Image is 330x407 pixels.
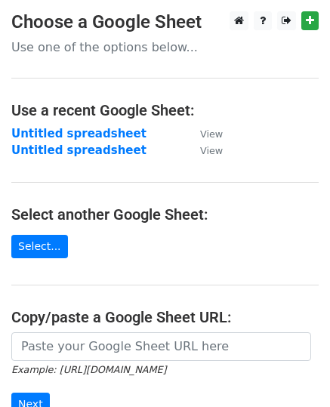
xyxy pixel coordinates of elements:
h3: Choose a Google Sheet [11,11,319,33]
h4: Select another Google Sheet: [11,205,319,224]
a: Select... [11,235,68,258]
small: View [200,145,223,156]
a: Untitled spreadsheet [11,127,146,140]
h4: Use a recent Google Sheet: [11,101,319,119]
a: View [185,143,223,157]
small: View [200,128,223,140]
h4: Copy/paste a Google Sheet URL: [11,308,319,326]
input: Paste your Google Sheet URL here [11,332,311,361]
small: Example: [URL][DOMAIN_NAME] [11,364,166,375]
p: Use one of the options below... [11,39,319,55]
a: Untitled spreadsheet [11,143,146,157]
a: View [185,127,223,140]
